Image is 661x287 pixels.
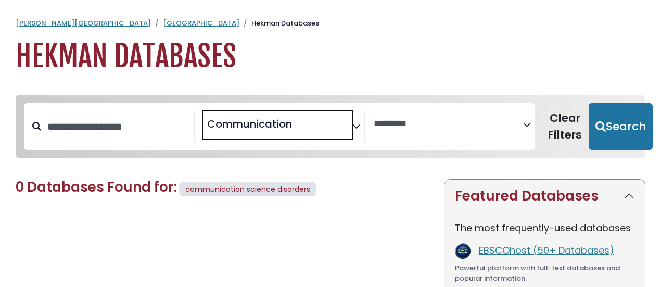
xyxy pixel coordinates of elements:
[479,244,614,257] a: EBSCOhost (50+ Databases)
[16,178,177,196] span: 0 Databases Found for:
[16,39,645,74] h1: Hekman Databases
[239,18,319,29] li: Hekman Databases
[444,180,645,213] button: Featured Databases
[185,184,310,194] span: communication science disorders
[41,116,194,138] input: Search database by title or keyword
[374,119,523,130] textarea: Search
[294,122,301,133] textarea: Search
[455,221,634,235] p: The most frequently-used databases
[16,95,645,158] nav: Search filters
[589,103,653,150] button: Submit for Search Results
[207,116,292,132] span: Communication
[541,103,589,150] button: Clear Filters
[163,18,239,28] a: [GEOGRAPHIC_DATA]
[203,116,292,132] li: Communication
[16,18,645,29] nav: breadcrumb
[455,263,634,283] div: Powerful platform with full-text databases and popular information.
[16,18,151,28] a: [PERSON_NAME][GEOGRAPHIC_DATA]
